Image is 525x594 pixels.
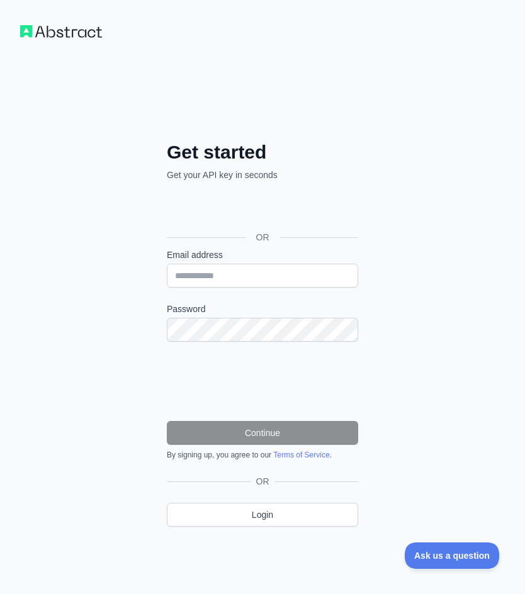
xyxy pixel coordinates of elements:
a: Login [167,503,358,527]
h2: Get started [167,141,358,164]
span: OR [246,231,279,244]
iframe: reCAPTCHA [167,357,358,406]
a: Terms of Service [273,451,329,459]
p: Get your API key in seconds [167,169,358,181]
label: Email address [167,249,358,261]
label: Password [167,303,358,315]
iframe: Toggle Customer Support [405,542,500,569]
iframe: “使用 Google 账号登录”按钮 [161,195,362,223]
div: By signing up, you agree to our . [167,450,358,460]
button: Continue [167,421,358,445]
span: OR [251,475,274,488]
img: Workflow [20,25,102,38]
